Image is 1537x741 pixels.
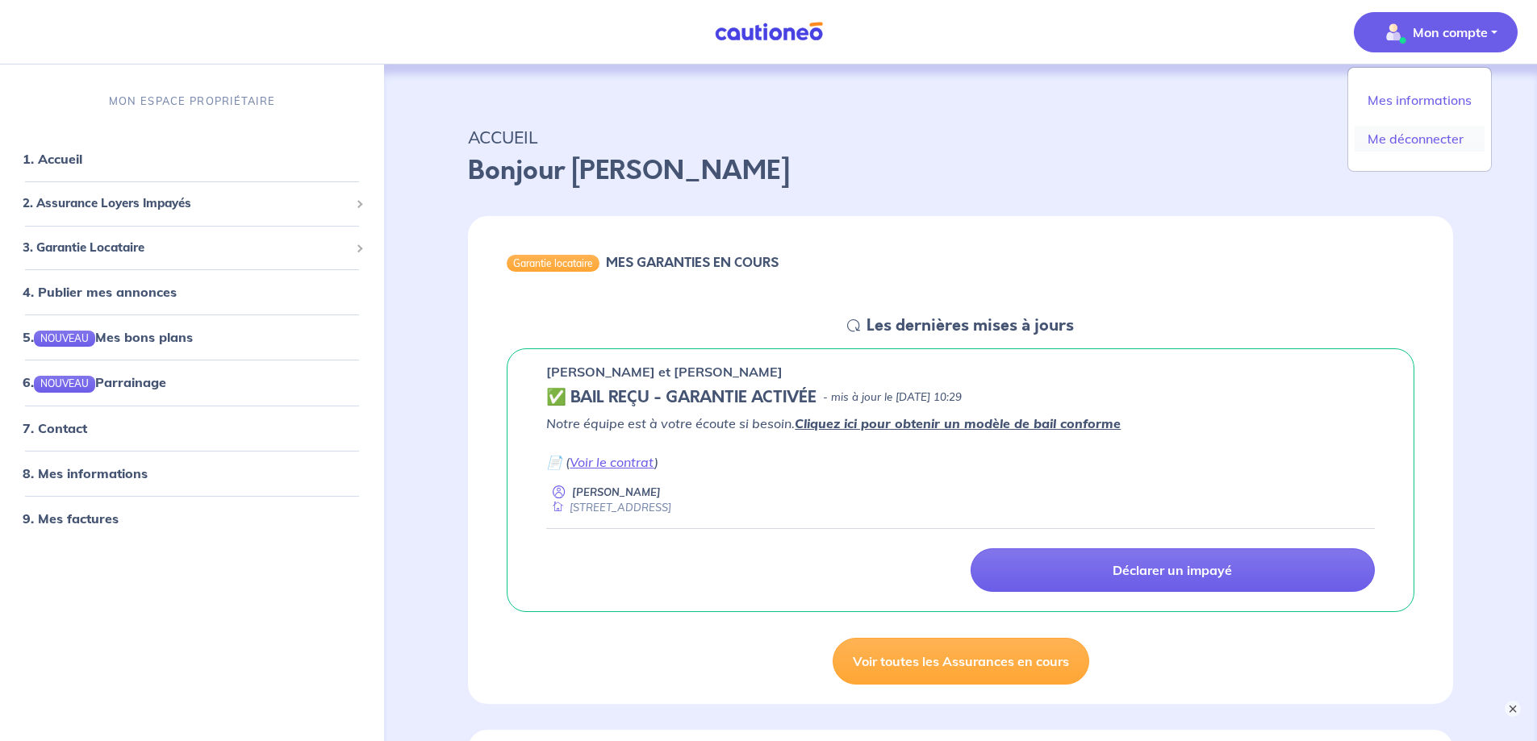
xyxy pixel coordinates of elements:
div: 7. Contact [6,411,378,443]
em: 📄 ( ) [546,454,658,470]
a: 4. Publier mes annonces [23,284,177,300]
span: 2. Assurance Loyers Impayés [23,194,349,213]
div: 6.NOUVEAUParrainage [6,366,378,398]
a: 1. Accueil [23,151,82,167]
img: illu_account_valid_menu.svg [1380,19,1406,45]
div: 3. Garantie Locataire [6,232,378,264]
a: 8. Mes informations [23,464,148,481]
p: Déclarer un impayé [1113,562,1232,578]
a: Me déconnecter [1355,126,1485,152]
a: 6.NOUVEAUParrainage [23,374,166,390]
button: illu_account_valid_menu.svgMon compte [1354,12,1518,52]
p: MON ESPACE PROPRIÉTAIRE [109,94,275,109]
button: × [1505,701,1521,717]
a: 5.NOUVEAUMes bons plans [23,329,193,345]
div: [STREET_ADDRESS] [546,500,671,515]
p: Bonjour [PERSON_NAME] [468,152,1453,190]
em: Notre équipe est à votre écoute si besoin. [546,415,1121,431]
img: Cautioneo [708,22,829,42]
div: Garantie locataire [507,255,599,271]
a: Voir toutes les Assurances en cours [833,638,1089,685]
div: 8. Mes informations [6,456,378,489]
div: 9. Mes factures [6,502,378,534]
div: illu_account_valid_menu.svgMon compte [1347,67,1492,172]
a: 9. Mes factures [23,510,119,526]
a: Cliquez ici pour obtenir un modèle de bail conforme [795,415,1121,431]
span: 3. Garantie Locataire [23,239,349,257]
a: 7. Contact [23,419,87,435]
a: Déclarer un impayé [971,548,1375,592]
a: Voir le contrat [570,454,654,470]
h6: MES GARANTIES EN COURS [606,255,779,270]
p: [PERSON_NAME] et [PERSON_NAME] [546,362,783,381]
a: Mes informations [1355,87,1485,113]
div: 5.NOUVEAUMes bons plans [6,321,378,353]
p: - mis à jour le [DATE] 10:29 [823,389,962,406]
h5: ✅ BAIL REÇU - GARANTIE ACTIVÉE [546,388,817,407]
h5: Les dernières mises à jours [867,316,1074,335]
p: ACCUEIL [468,123,1453,152]
div: 2. Assurance Loyers Impayés [6,188,378,219]
p: [PERSON_NAME] [572,485,661,500]
p: Mon compte [1413,23,1488,42]
div: 1. Accueil [6,143,378,175]
div: state: CONTRACT-VALIDATED, Context: IN-LANDLORD,IS-GL-CAUTION-IN-LANDLORD [546,388,1375,407]
div: 4. Publier mes annonces [6,276,378,308]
